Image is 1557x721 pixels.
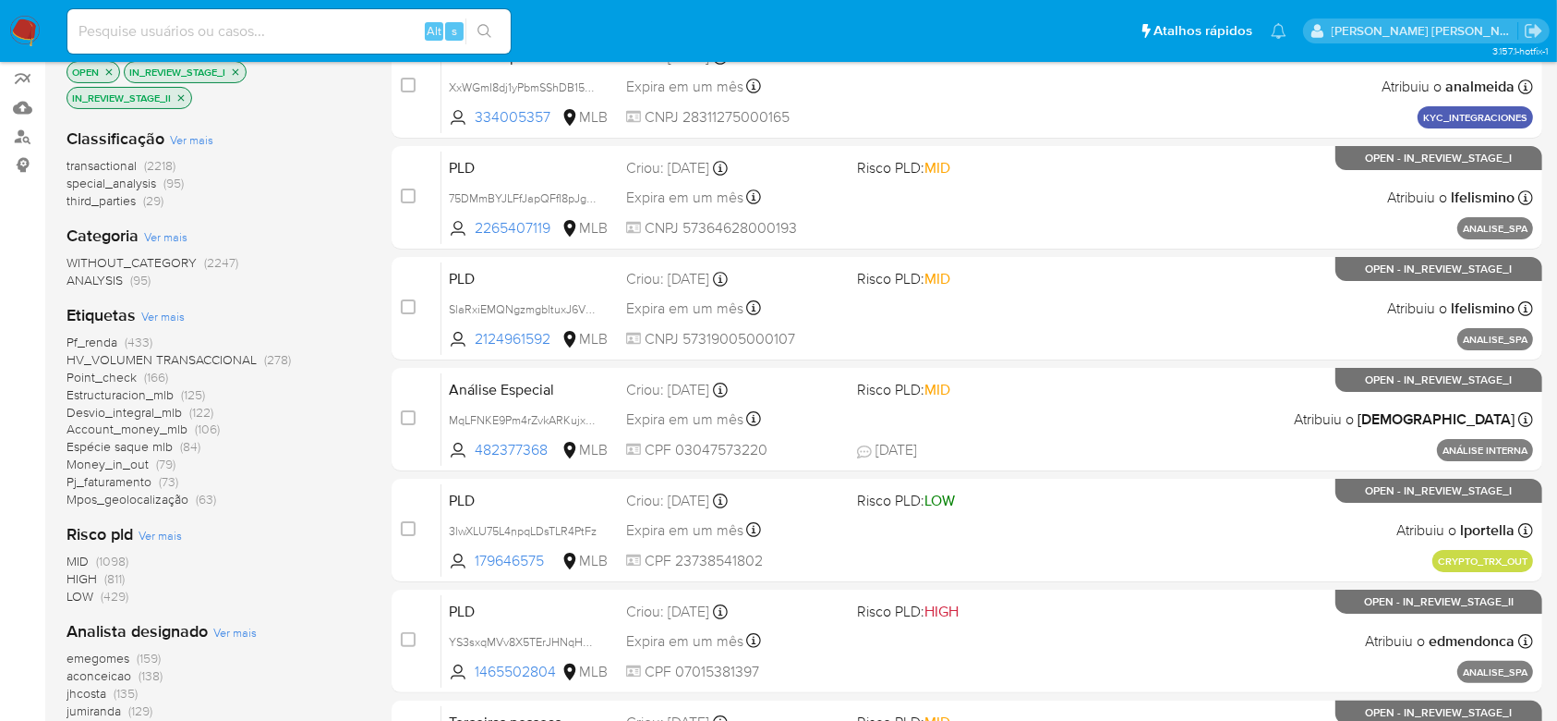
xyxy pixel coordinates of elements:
[1271,23,1286,39] a: Notificações
[452,22,457,40] span: s
[1332,22,1518,40] p: andrea.asantos@mercadopago.com.br
[427,22,441,40] span: Alt
[465,18,503,44] button: search-icon
[1524,21,1543,41] a: Sair
[1153,21,1252,41] span: Atalhos rápidos
[1492,43,1548,58] span: 3.157.1-hotfix-1
[67,19,511,43] input: Pesquise usuários ou casos...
